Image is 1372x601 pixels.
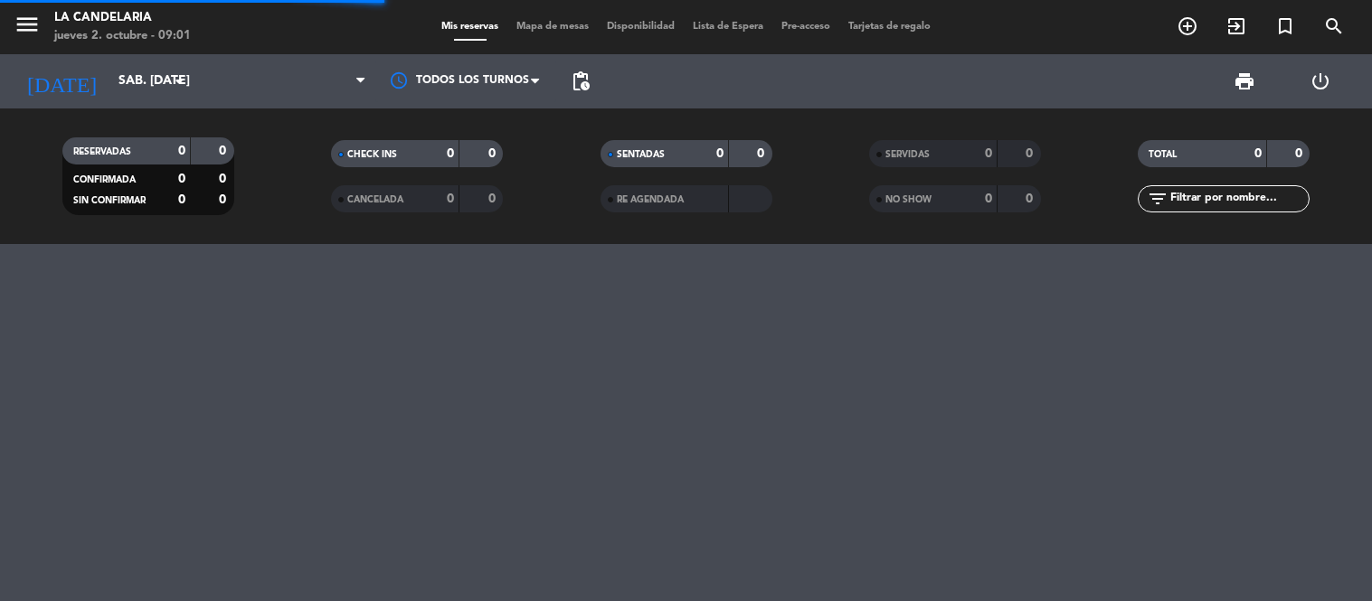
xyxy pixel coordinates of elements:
[168,70,190,92] i: arrow_drop_down
[1234,70,1255,92] span: print
[347,150,397,159] span: CHECK INS
[507,22,598,32] span: Mapa de mesas
[178,173,185,185] strong: 0
[73,196,146,205] span: SIN CONFIRMAR
[178,145,185,157] strong: 0
[219,173,230,185] strong: 0
[73,147,131,156] span: RESERVADAS
[14,11,41,44] button: menu
[1310,70,1331,92] i: power_settings_new
[347,195,403,204] span: CANCELADA
[447,193,454,205] strong: 0
[985,193,992,205] strong: 0
[885,195,932,204] span: NO SHOW
[54,27,191,45] div: jueves 2. octubre - 09:01
[1026,147,1036,160] strong: 0
[219,193,230,206] strong: 0
[684,22,772,32] span: Lista de Espera
[617,195,684,204] span: RE AGENDADA
[1295,147,1306,160] strong: 0
[447,147,454,160] strong: 0
[14,61,109,101] i: [DATE]
[716,147,724,160] strong: 0
[14,11,41,38] i: menu
[985,147,992,160] strong: 0
[1147,188,1169,210] i: filter_list
[1225,15,1247,37] i: exit_to_app
[1254,147,1262,160] strong: 0
[885,150,930,159] span: SERVIDAS
[1282,54,1358,108] div: LOG OUT
[1026,193,1036,205] strong: 0
[488,147,499,160] strong: 0
[1274,15,1296,37] i: turned_in_not
[839,22,940,32] span: Tarjetas de regalo
[1177,15,1198,37] i: add_circle_outline
[617,150,665,159] span: SENTADAS
[178,193,185,206] strong: 0
[772,22,839,32] span: Pre-acceso
[757,147,768,160] strong: 0
[73,175,136,184] span: CONFIRMADA
[598,22,684,32] span: Disponibilidad
[570,70,591,92] span: pending_actions
[432,22,507,32] span: Mis reservas
[1323,15,1345,37] i: search
[1149,150,1177,159] span: TOTAL
[219,145,230,157] strong: 0
[54,9,191,27] div: LA CANDELARIA
[1169,189,1309,209] input: Filtrar por nombre...
[488,193,499,205] strong: 0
